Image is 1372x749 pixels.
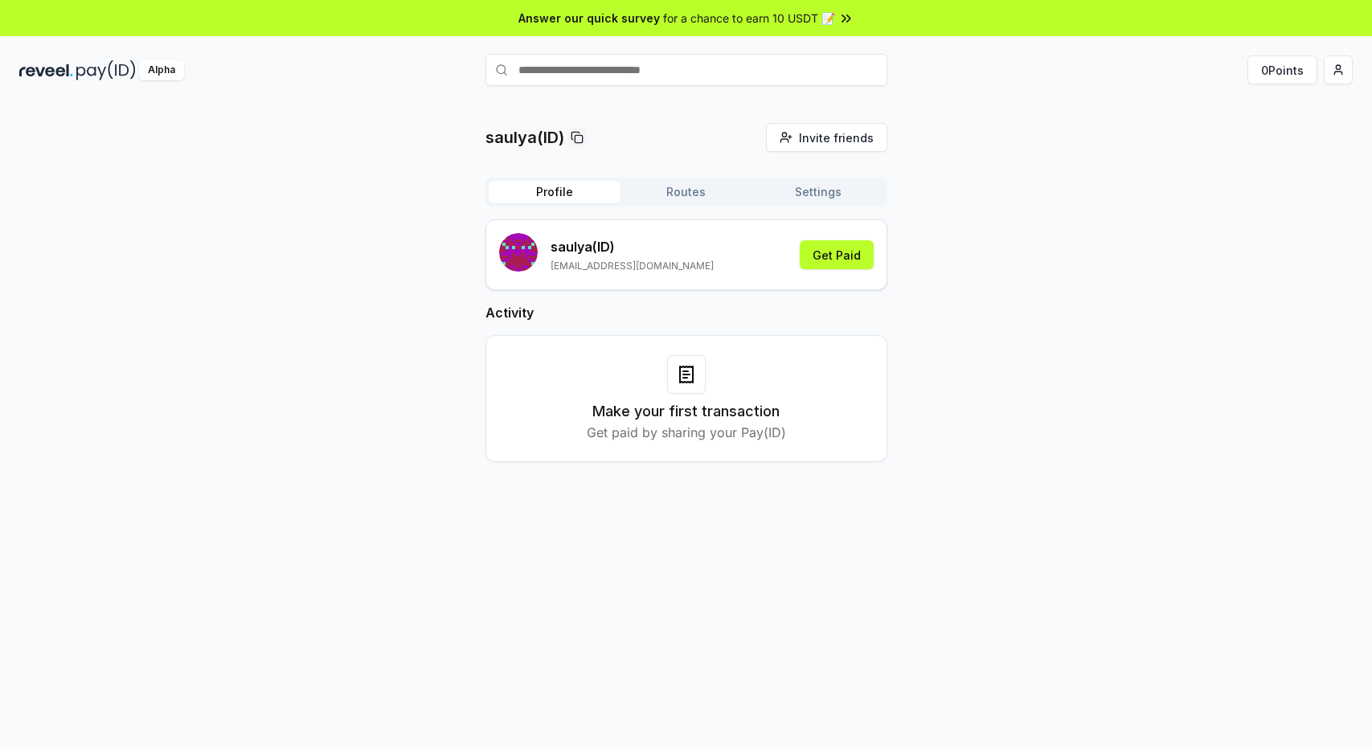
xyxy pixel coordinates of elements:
button: Routes [620,181,752,203]
span: for a chance to earn 10 USDT 📝 [663,10,835,27]
img: pay_id [76,60,136,80]
h3: Make your first transaction [592,400,780,423]
img: reveel_dark [19,60,73,80]
p: Get paid by sharing your Pay(ID) [587,423,786,442]
button: Invite friends [766,123,887,152]
p: saulya (ID) [551,237,714,256]
div: Alpha [139,60,184,80]
button: Get Paid [800,240,874,269]
p: saulya(ID) [485,126,564,149]
span: Answer our quick survey [518,10,660,27]
h2: Activity [485,303,887,322]
p: [EMAIL_ADDRESS][DOMAIN_NAME] [551,260,714,272]
button: Profile [489,181,620,203]
span: Invite friends [799,129,874,146]
button: Settings [752,181,884,203]
button: 0Points [1247,55,1317,84]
